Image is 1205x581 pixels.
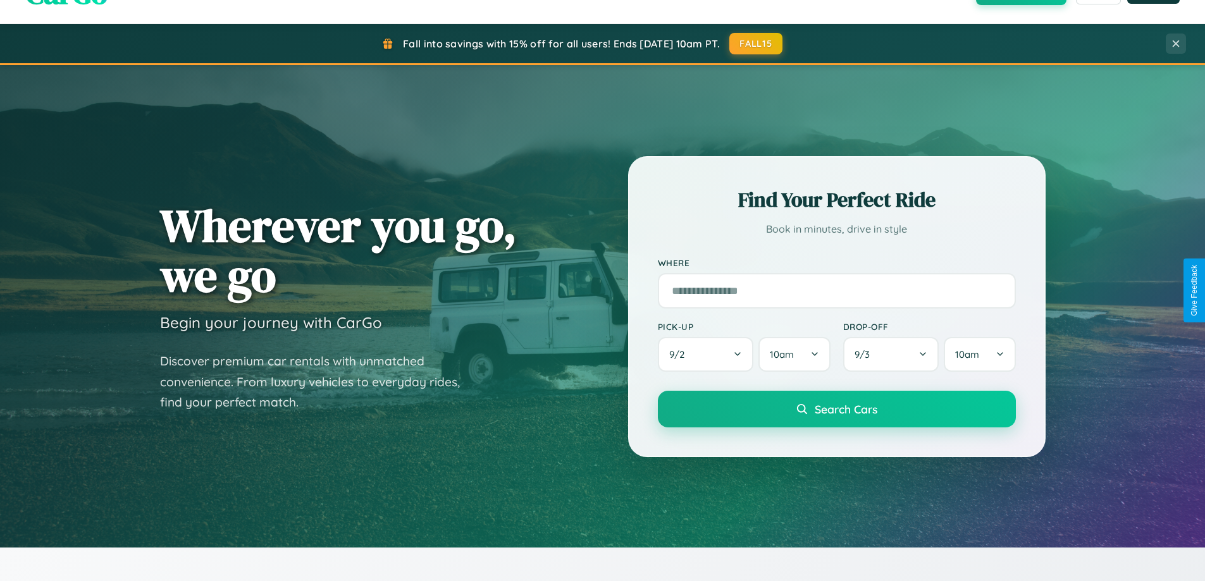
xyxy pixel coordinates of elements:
div: Give Feedback [1190,265,1199,316]
button: FALL15 [729,33,782,54]
p: Discover premium car rentals with unmatched convenience. From luxury vehicles to everyday rides, ... [160,351,476,413]
label: Where [658,257,1016,268]
button: 9/2 [658,337,754,372]
button: 10am [944,337,1015,372]
button: Search Cars [658,391,1016,427]
span: 9 / 2 [669,348,691,360]
span: Fall into savings with 15% off for all users! Ends [DATE] 10am PT. [403,37,720,50]
h1: Wherever you go, we go [160,200,517,300]
button: 10am [758,337,830,372]
button: 9/3 [843,337,939,372]
label: Drop-off [843,321,1016,332]
span: 10am [955,348,979,360]
p: Book in minutes, drive in style [658,220,1016,238]
span: 10am [770,348,794,360]
span: Search Cars [815,402,877,416]
span: 9 / 3 [855,348,876,360]
h3: Begin your journey with CarGo [160,313,382,332]
h2: Find Your Perfect Ride [658,186,1016,214]
label: Pick-up [658,321,831,332]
